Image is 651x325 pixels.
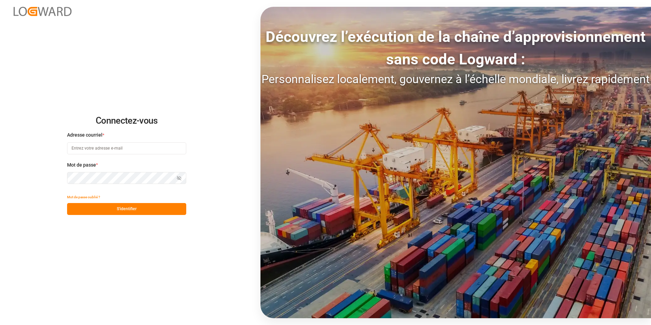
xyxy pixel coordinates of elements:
[67,191,100,203] button: Mot de passe oublié ?
[67,142,186,154] input: Entrez votre adresse e-mail
[260,26,651,71] div: Découvrez l’exécution de la chaîne d’approvisionnement sans code Logward :
[260,71,651,88] div: Personnalisez localement, gouvernez à l’échelle mondiale, livrez rapidement
[67,110,186,132] h2: Connectez-vous
[67,161,96,169] span: Mot de passe
[14,7,72,16] img: Logward_new_orange.png
[67,131,102,139] span: Adresse courriel
[67,203,186,215] button: S'identifier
